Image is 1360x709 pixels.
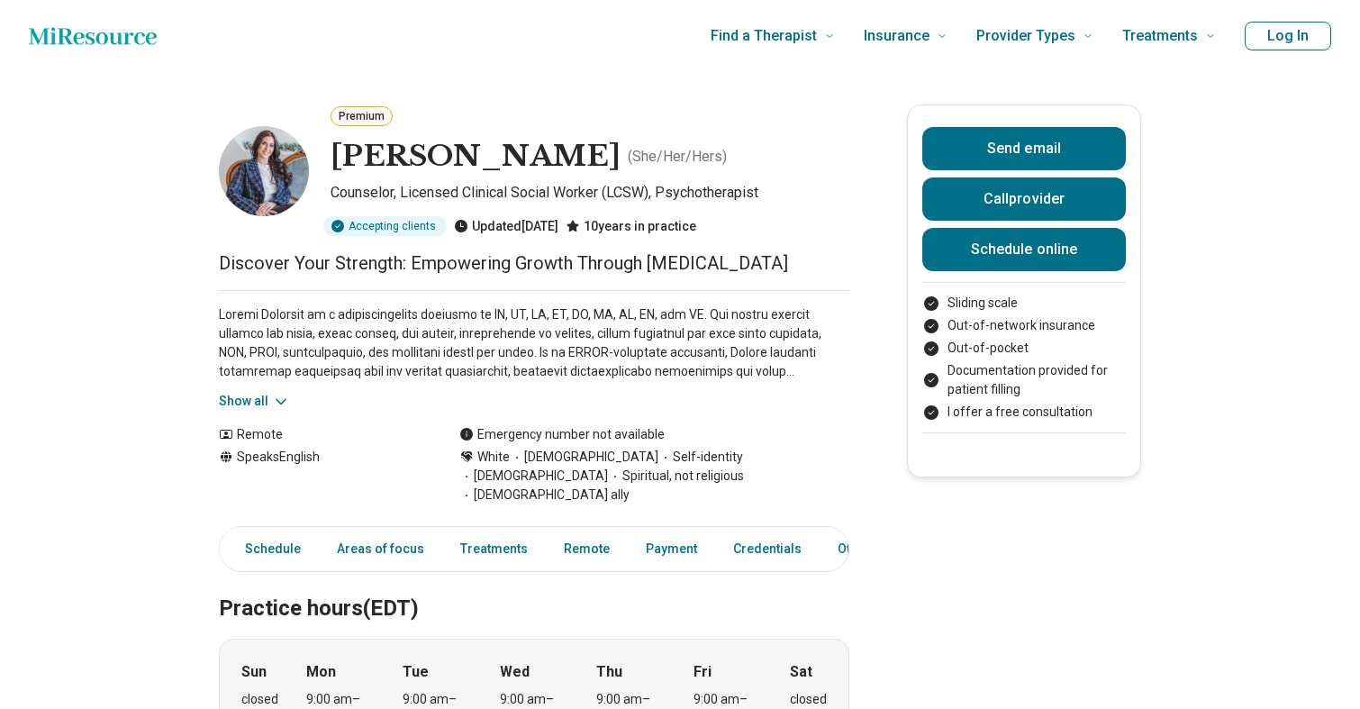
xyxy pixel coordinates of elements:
[326,531,435,568] a: Areas of focus
[219,392,290,411] button: Show all
[790,661,812,683] strong: Sat
[449,531,539,568] a: Treatments
[658,448,743,467] span: Self-identity
[219,550,849,624] h2: Practice hours (EDT)
[510,448,658,467] span: [DEMOGRAPHIC_DATA]
[500,661,530,683] strong: Wed
[608,467,744,486] span: Spiritual, not religious
[219,305,849,381] p: Loremi Dolorsit am c adipiscingelits doeiusmo te IN, UT, LA, ET, DO, MA, AL, EN, adm VE. Qui nost...
[922,294,1126,313] li: Sliding scale
[29,18,157,54] a: Home page
[694,661,712,683] strong: Fri
[922,177,1126,221] button: Callprovider
[241,661,267,683] strong: Sun
[403,661,429,683] strong: Tue
[553,531,621,568] a: Remote
[241,690,278,709] div: closed
[323,216,447,236] div: Accepting clients
[219,250,849,276] p: Discover Your Strength: Empowering Growth Through [MEDICAL_DATA]
[1245,22,1331,50] button: Log In
[922,127,1126,170] button: Send email
[331,138,621,176] h1: [PERSON_NAME]
[566,216,696,236] div: 10 years in practice
[223,531,312,568] a: Schedule
[331,106,393,126] button: Premium
[864,23,929,49] span: Insurance
[459,425,665,444] div: Emergency number not available
[219,448,423,504] div: Speaks English
[459,486,630,504] span: [DEMOGRAPHIC_DATA] ally
[596,661,622,683] strong: Thu
[628,146,727,168] p: ( She/Her/Hers )
[922,403,1126,422] li: I offer a free consultation
[219,126,309,216] img: Alexis Sturnick, Counselor
[922,228,1126,271] a: Schedule online
[219,425,423,444] div: Remote
[477,448,510,467] span: White
[922,361,1126,399] li: Documentation provided for patient filling
[454,216,558,236] div: Updated [DATE]
[306,661,336,683] strong: Mon
[331,182,849,209] p: Counselor, Licensed Clinical Social Worker (LCSW), Psychotherapist
[635,531,708,568] a: Payment
[790,690,827,709] div: closed
[1122,23,1198,49] span: Treatments
[922,316,1126,335] li: Out-of-network insurance
[922,339,1126,358] li: Out-of-pocket
[722,531,812,568] a: Credentials
[922,294,1126,422] ul: Payment options
[827,531,892,568] a: Other
[459,467,608,486] span: [DEMOGRAPHIC_DATA]
[711,23,817,49] span: Find a Therapist
[976,23,1075,49] span: Provider Types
